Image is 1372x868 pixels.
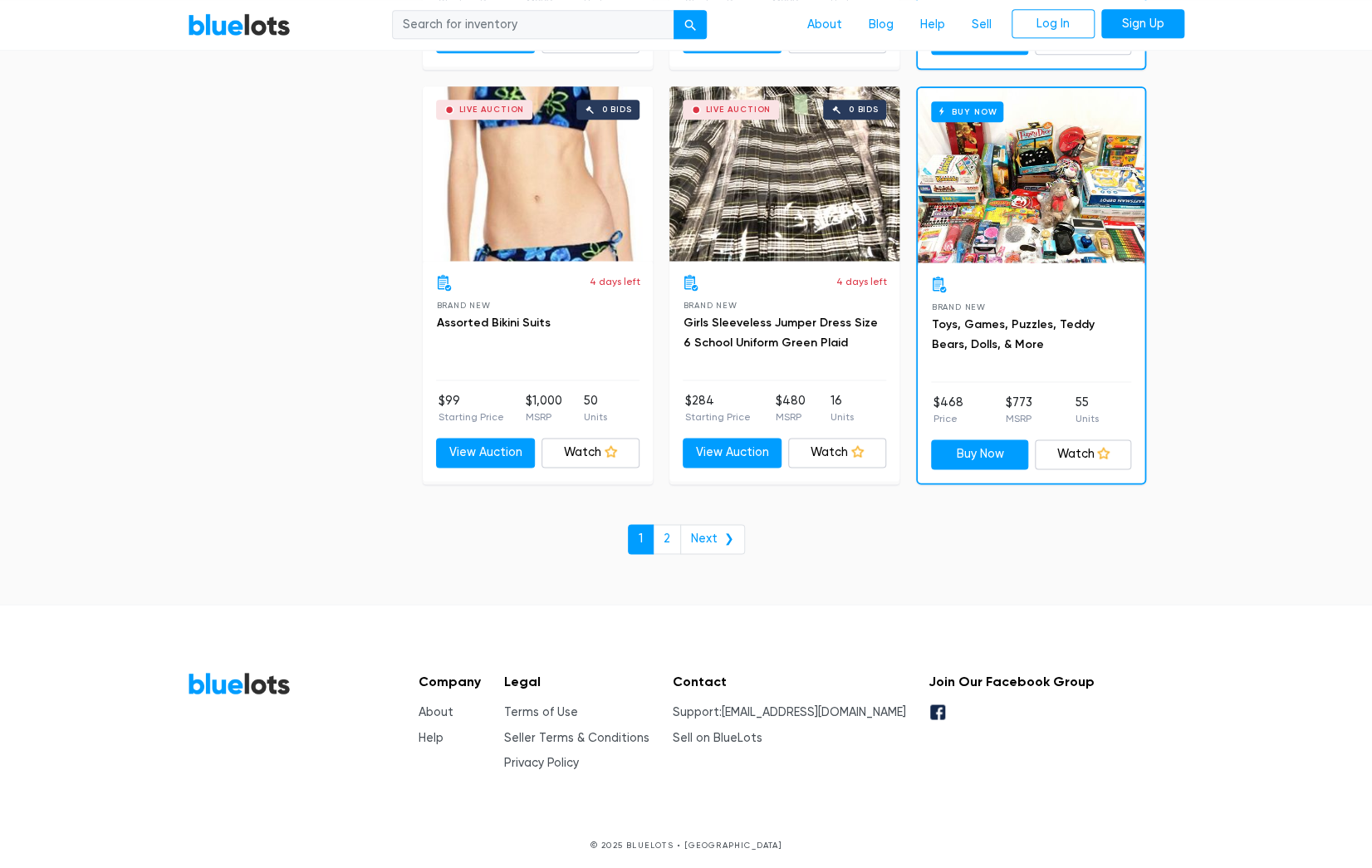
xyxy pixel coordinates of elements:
[931,101,1003,122] h6: Buy Now
[849,105,879,114] div: 0 bids
[504,755,579,769] a: Privacy Policy
[794,9,855,41] a: About
[788,438,887,468] a: Watch
[672,673,905,689] h5: Contact
[705,105,771,114] div: Live Auction
[1075,411,1098,426] p: Units
[436,438,535,468] a: View Auction
[958,9,1005,41] a: Sell
[1006,394,1032,427] li: $773
[419,673,481,689] h5: Company
[775,409,805,424] p: MSRP
[1075,394,1098,427] li: 55
[680,524,745,554] a: Next ❯
[907,9,958,41] a: Help
[683,301,737,310] span: Brand New
[1012,9,1095,39] a: Log In
[830,392,853,425] li: 16
[1101,9,1184,39] a: Sign Up
[684,392,750,425] li: $284
[684,409,750,424] p: Starting Price
[683,316,877,350] a: Girls Sleeveless Jumper Dress Size 6 School Uniform Green Plaid
[436,316,550,330] a: Assorted Bikini Suits
[672,730,762,744] a: Sell on BlueLots
[392,10,674,40] input: Search for inventory
[504,704,578,718] a: Terms of Use
[721,704,905,718] a: [EMAIL_ADDRESS][DOMAIN_NAME]
[669,86,899,261] a: Live Auction 0 bids
[855,9,907,41] a: Blog
[931,439,1028,469] a: Buy Now
[583,409,606,424] p: Units
[672,703,905,721] li: Support:
[1006,411,1032,426] p: MSRP
[602,105,632,114] div: 0 bids
[835,274,886,289] p: 4 days left
[933,411,963,426] p: Price
[775,392,805,425] li: $480
[188,671,291,695] a: BlueLots
[933,394,963,427] li: $468
[541,438,640,468] a: Watch
[1035,439,1132,469] a: Watch
[504,673,649,689] h5: Legal
[918,88,1144,262] a: Buy Now
[436,301,490,310] span: Brand New
[419,704,453,718] a: About
[504,730,649,744] a: Seller Terms & Conditions
[931,302,985,311] span: Brand New
[931,317,1094,351] a: Toys, Games, Puzzles, Teddy Bears, Dolls, & More
[525,409,561,424] p: MSRP
[830,409,853,424] p: Units
[188,12,291,37] a: BlueLots
[583,392,606,425] li: 50
[438,392,503,425] li: $99
[188,838,1184,851] p: © 2025 BLUELOTS • [GEOGRAPHIC_DATA]
[589,274,639,289] p: 4 days left
[683,438,782,468] a: View Auction
[423,86,653,261] a: Live Auction 0 bids
[525,392,561,425] li: $1,000
[438,409,503,424] p: Starting Price
[628,524,654,554] a: 1
[653,524,681,554] a: 2
[929,673,1095,689] h5: Join Our Facebook Group
[458,105,524,114] div: Live Auction
[419,730,443,744] a: Help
